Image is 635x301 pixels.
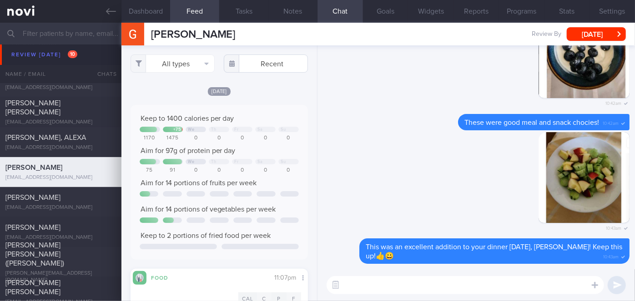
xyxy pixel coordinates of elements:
span: [PERSON_NAME] [PERSON_NAME] ([PERSON_NAME]) [5,242,64,267]
div: 0 [209,135,229,142]
span: This was an excellent addition to your dinner [DATE], [PERSON_NAME]! Keep this up!👍😀 [366,243,622,260]
div: 1170 [140,135,160,142]
span: Aim for 14 portions of fruits per week [141,179,257,187]
span: [PERSON_NAME] [5,194,60,201]
div: [EMAIL_ADDRESS][DOMAIN_NAME] [5,144,116,151]
div: 0 [209,167,229,174]
span: [DATE] [208,87,231,96]
div: [EMAIL_ADDRESS][DOMAIN_NAME] [5,119,116,126]
button: [DATE] [567,27,626,41]
div: 0 [186,135,206,142]
span: [PERSON_NAME] [PERSON_NAME] [5,99,60,116]
div: 91 [163,167,183,174]
div: Fr [234,159,238,164]
div: 0 [278,167,299,174]
div: We [188,159,194,164]
span: [PERSON_NAME] [PERSON_NAME] [5,279,60,296]
div: 0 [186,167,206,174]
div: 0 [255,135,276,142]
img: Photo by Sharon Gill [539,132,630,223]
div: We [188,127,194,132]
div: 0 [232,135,252,142]
div: [EMAIL_ADDRESS][DOMAIN_NAME] [5,84,116,91]
span: Review By [532,30,561,39]
span: 10:43am [606,223,621,232]
div: 0 [232,167,252,174]
div: + 75 [173,127,181,132]
div: [EMAIL_ADDRESS][DOMAIN_NAME] [5,234,116,241]
span: These were good meal and snack chocies! [464,119,599,126]
span: 10:43am [603,252,619,260]
div: [PERSON_NAME][EMAIL_ADDRESS][DOMAIN_NAME] [5,270,116,284]
span: Aim for 14 portions of vegetables per week [141,206,276,213]
div: [EMAIL_ADDRESS][DOMAIN_NAME] [5,174,116,181]
span: 10:42am [605,98,621,107]
img: Photo by Sharon Gill [539,7,630,98]
div: Fr [234,127,238,132]
span: [PERSON_NAME] [5,164,62,171]
span: [PERSON_NAME] [5,74,60,81]
button: All types [131,54,215,73]
div: Sa [257,127,262,132]
div: Su [281,159,286,164]
div: Th [211,159,216,164]
span: [PERSON_NAME] [151,29,236,40]
span: [PERSON_NAME] [5,224,60,231]
span: Aim for 97g of protein per day [141,147,236,154]
span: Keep to 1400 calories per day [141,115,234,122]
span: 11:07pm [274,275,296,281]
div: 0 [278,135,299,142]
div: 75 [140,167,160,174]
div: 1475 [163,135,183,142]
div: Food [146,273,183,281]
div: Th [211,127,216,132]
div: Sa [257,159,262,164]
div: [EMAIL_ADDRESS][DOMAIN_NAME] [5,59,116,66]
span: [PERSON_NAME], ALEXA [5,134,86,141]
div: [EMAIL_ADDRESS][DOMAIN_NAME] [5,204,116,211]
div: 0 [255,167,276,174]
span: 10:42am [603,118,619,127]
span: Keep to 2 portions of fried food per week [141,232,271,239]
div: Su [281,127,286,132]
